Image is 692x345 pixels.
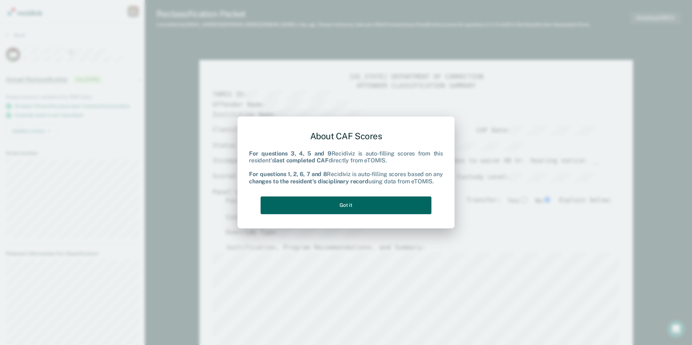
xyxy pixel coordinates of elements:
div: About CAF Scores [249,125,443,147]
button: Got it [261,196,431,214]
b: changes to the resident's disciplinary record [249,178,368,185]
b: For questions 1, 2, 6, 7 and 8 [249,171,327,178]
b: For questions 3, 4, 5 and 9 [249,150,332,157]
b: last completed CAF [274,157,328,164]
div: Recidiviz is auto-filling scores from this resident's directly from eTOMIS. Recidiviz is auto-fil... [249,150,443,185]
